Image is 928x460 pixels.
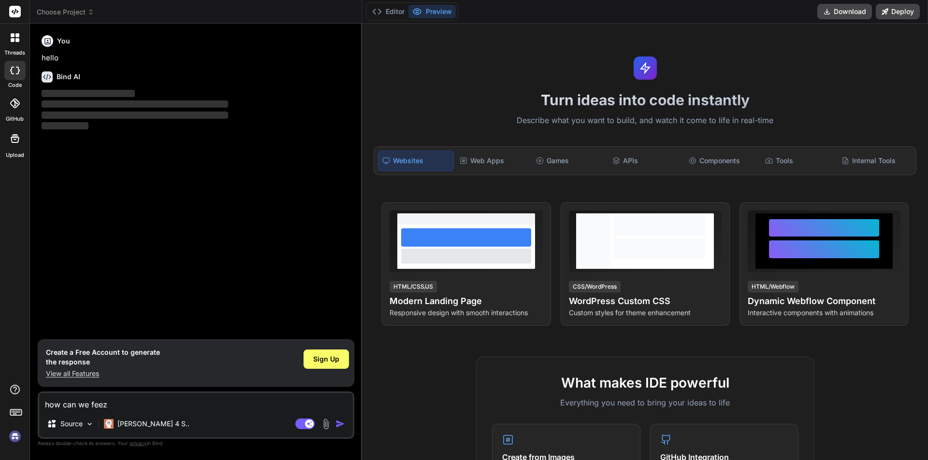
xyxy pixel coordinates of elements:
h4: Dynamic Webflow Component [748,294,900,308]
div: Web Apps [456,151,530,171]
p: Custom styles for theme enhancement [569,308,722,318]
h1: Turn ideas into code instantly [368,91,922,109]
label: GitHub [6,115,24,123]
img: attachment [320,418,332,430]
div: HTML/Webflow [748,281,798,293]
button: Preview [408,5,456,18]
label: threads [4,49,25,57]
img: Pick Models [86,420,94,428]
h6: Bind AI [57,72,80,82]
label: code [8,81,22,89]
h4: Modern Landing Page [390,294,542,308]
p: Everything you need to bring your ideas to life [492,397,798,408]
div: Components [685,151,759,171]
div: CSS/WordPress [569,281,621,293]
span: privacy [130,440,147,446]
span: ‌ [42,100,228,108]
div: Tools [761,151,836,171]
div: Internal Tools [838,151,912,171]
h1: Create a Free Account to generate the response [46,348,160,367]
p: [PERSON_NAME] 4 S.. [117,419,189,429]
h2: What makes IDE powerful [492,373,798,393]
img: icon [335,419,345,429]
button: Download [817,4,872,19]
p: Interactive components with animations [748,308,900,318]
button: Editor [368,5,408,18]
p: Always double-check its answers. Your in Bind [38,439,354,448]
span: ‌ [42,122,88,129]
div: APIs [609,151,683,171]
p: Describe what you want to build, and watch it come to life in real-time [368,114,922,127]
textarea: how can we fee [39,393,353,410]
span: ‌ [42,90,135,97]
p: hello [42,53,352,64]
div: Websites [378,151,453,171]
img: signin [7,428,23,445]
img: Claude 4 Sonnet [104,419,114,429]
h6: You [57,36,70,46]
p: View all Features [46,369,160,378]
span: Sign Up [313,354,339,364]
label: Upload [6,151,24,159]
h4: WordPress Custom CSS [569,294,722,308]
span: ‌ [42,112,228,119]
p: Source [60,419,83,429]
div: HTML/CSS/JS [390,281,437,293]
button: Deploy [876,4,920,19]
span: Choose Project [37,7,94,17]
p: Responsive design with smooth interactions [390,308,542,318]
div: Games [532,151,607,171]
